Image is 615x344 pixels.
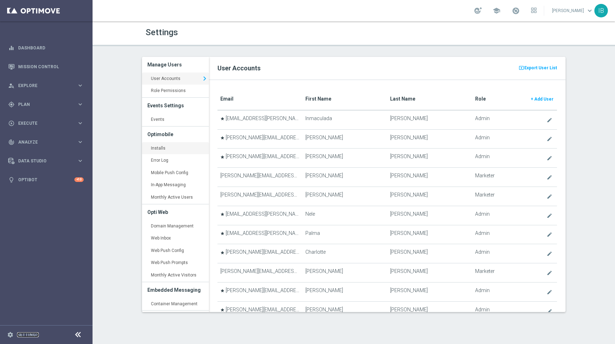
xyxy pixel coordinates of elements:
div: Data Studio [8,158,77,164]
a: Dashboard [18,38,84,57]
i: track_changes [8,139,15,145]
span: Admin [475,135,490,141]
span: Admin [475,230,490,236]
a: Web Push Prompts [142,257,209,269]
td: [PERSON_NAME][EMAIL_ADDRESS][PERSON_NAME][DOMAIN_NAME] [217,168,302,187]
button: lightbulb Optibot +10 [8,177,84,183]
span: Marketer [475,173,495,179]
span: Execute [18,121,77,125]
i: keyboard_arrow_right [77,101,84,108]
td: [PERSON_NAME] [387,225,472,244]
i: keyboard_arrow_right [200,73,209,84]
td: [EMAIL_ADDRESS][PERSON_NAME][DOMAIN_NAME] [217,110,302,129]
a: Monthly Active Visitors [142,269,209,282]
td: [PERSON_NAME] [303,129,387,149]
h3: Manage Users [147,57,204,72]
i: star [220,212,225,216]
div: Dashboard [8,38,84,57]
a: Mobile Push Config [142,167,209,179]
span: Admin [475,115,490,122]
td: Palma [303,225,387,244]
i: create [547,289,552,295]
span: Add User [534,97,553,102]
td: [EMAIL_ADDRESS][PERSON_NAME][DOMAIN_NAME] [217,225,302,244]
td: Inmaculada [303,110,387,129]
td: [PERSON_NAME][EMAIL_ADDRESS][PERSON_NAME][DOMAIN_NAME] [217,149,302,168]
button: Data Studio keyboard_arrow_right [8,158,84,164]
div: Analyze [8,139,77,145]
button: equalizer Dashboard [8,45,84,51]
i: create [547,251,552,257]
i: create [547,213,552,219]
i: keyboard_arrow_right [77,139,84,145]
td: [PERSON_NAME][EMAIL_ADDRESS][DOMAIN_NAME] [217,129,302,149]
i: star [220,231,225,236]
a: Settings [17,333,39,337]
td: [PERSON_NAME] [303,301,387,321]
i: star [220,136,225,140]
i: create [547,194,552,199]
td: [PERSON_NAME][EMAIL_ADDRESS][PERSON_NAME][DOMAIN_NAME] [217,187,302,206]
span: Marketer [475,192,495,198]
td: [PERSON_NAME] [303,282,387,301]
td: [PERSON_NAME] [303,168,387,187]
td: [PERSON_NAME][EMAIL_ADDRESS][PERSON_NAME][DOMAIN_NAME] [217,282,302,301]
i: star [220,155,225,159]
td: Nele [303,206,387,225]
a: Web Inbox [142,232,209,245]
span: Plan [18,102,77,107]
h2: User Accounts [217,64,557,72]
translate: Email [220,96,233,102]
div: Execute [8,120,77,127]
i: gps_fixed [8,101,15,108]
translate: Role [475,96,486,102]
td: [PERSON_NAME] [387,206,472,225]
h3: Opti Web [147,204,204,220]
a: [PERSON_NAME]keyboard_arrow_down [551,5,594,16]
div: Optibot [8,170,84,189]
button: person_search Explore keyboard_arrow_right [8,83,84,88]
span: + [531,97,533,102]
a: Events [142,113,209,126]
a: Installs [142,142,209,155]
button: play_circle_outline Execute keyboard_arrow_right [8,120,84,126]
i: keyboard_arrow_right [77,120,84,127]
h1: Settings [146,27,348,38]
i: keyboard_arrow_right [77,82,84,89]
div: Plan [8,101,77,108]
i: lightbulb [8,177,15,183]
h3: Embedded Messaging [147,282,204,298]
div: track_changes Analyze keyboard_arrow_right [8,139,84,145]
a: Domain Management [142,220,209,233]
i: star [220,308,225,312]
td: [PERSON_NAME] [303,149,387,168]
a: Error Log [142,154,209,167]
td: [PERSON_NAME] [387,187,472,206]
i: keyboard_arrow_right [77,157,84,164]
a: Mission Control [18,57,84,76]
i: star [220,251,225,255]
i: person_search [8,82,15,89]
span: Admin [475,307,490,313]
span: Admin [475,154,490,160]
translate: First Name [305,96,331,102]
i: create [547,136,552,142]
span: Admin [475,211,490,217]
span: keyboard_arrow_down [586,7,594,15]
td: [PERSON_NAME] [387,168,472,187]
span: Marketer [475,268,495,274]
a: In-App Messaging [142,179,209,192]
button: gps_fixed Plan keyboard_arrow_right [8,102,84,107]
td: [PERSON_NAME] [387,301,472,321]
i: create [547,270,552,276]
div: Mission Control [8,64,84,70]
span: Data Studio [18,159,77,163]
span: Admin [475,287,490,294]
div: +10 [74,177,84,182]
td: [PERSON_NAME] [387,244,472,263]
td: [EMAIL_ADDRESS][PERSON_NAME][DOMAIN_NAME] [217,206,302,225]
